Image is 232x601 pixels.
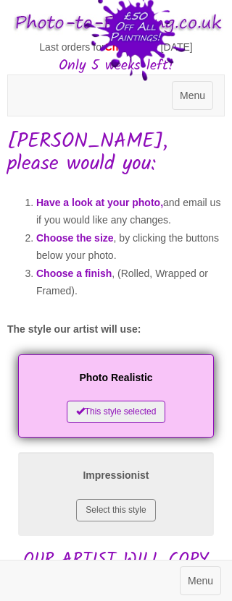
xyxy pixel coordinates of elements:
[36,197,163,208] span: Have a look at your photo,
[36,268,112,279] span: Choose a finish
[76,499,155,521] button: Select this style
[36,194,225,229] li: and email us if you would like any changes.
[36,229,225,265] li: , by clicking the buttons below your photo.
[36,265,225,300] li: , (Rolled, Wrapped or Framed).
[180,90,205,101] span: Menu
[7,550,225,589] h2: OUR ARTIST WILL COPY THIS
[7,58,225,74] h3: Only 5 weeks left!
[180,566,221,595] button: Menu
[7,131,225,176] h1: [PERSON_NAME], please would you:
[36,232,114,244] span: Choose the size
[67,401,166,423] button: This style selected
[7,322,141,336] label: The style our artist will use:
[39,41,192,53] span: Last orders for - [DATE]
[188,575,213,587] span: Menu
[172,81,213,110] button: Menu
[33,466,199,485] p: Impressionist
[7,7,225,40] img: Photo to Painting
[33,369,199,387] p: Photo Realistic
